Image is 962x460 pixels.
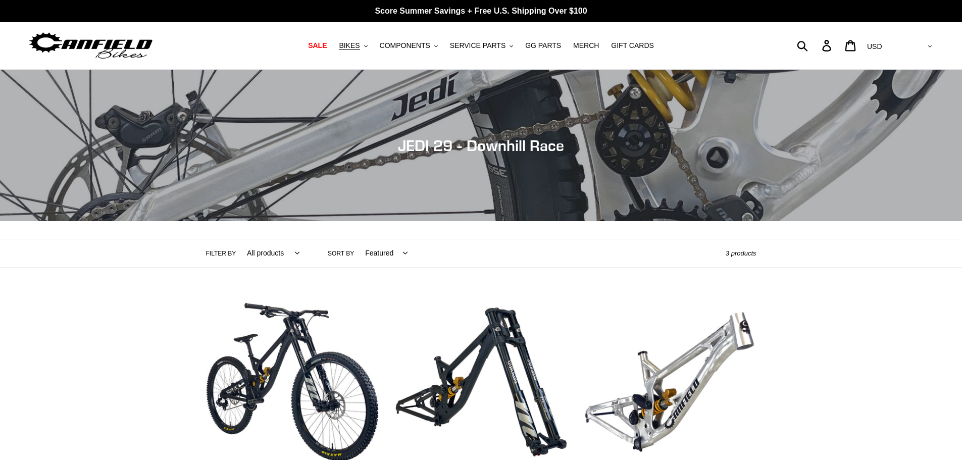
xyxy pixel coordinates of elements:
button: COMPONENTS [375,39,443,53]
span: GG PARTS [525,41,561,50]
a: MERCH [568,39,604,53]
span: GIFT CARDS [611,41,654,50]
span: JEDI 29 - Downhill Race [398,136,564,155]
button: SERVICE PARTS [445,39,518,53]
label: Filter by [206,249,236,258]
span: BIKES [339,41,360,50]
span: SALE [308,41,327,50]
label: Sort by [328,249,354,258]
span: MERCH [573,41,599,50]
span: 3 products [726,249,756,257]
a: GG PARTS [520,39,566,53]
img: Canfield Bikes [28,30,154,62]
span: SERVICE PARTS [450,41,505,50]
a: GIFT CARDS [606,39,659,53]
button: BIKES [334,39,372,53]
a: SALE [303,39,332,53]
input: Search [802,34,828,57]
span: COMPONENTS [380,41,430,50]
